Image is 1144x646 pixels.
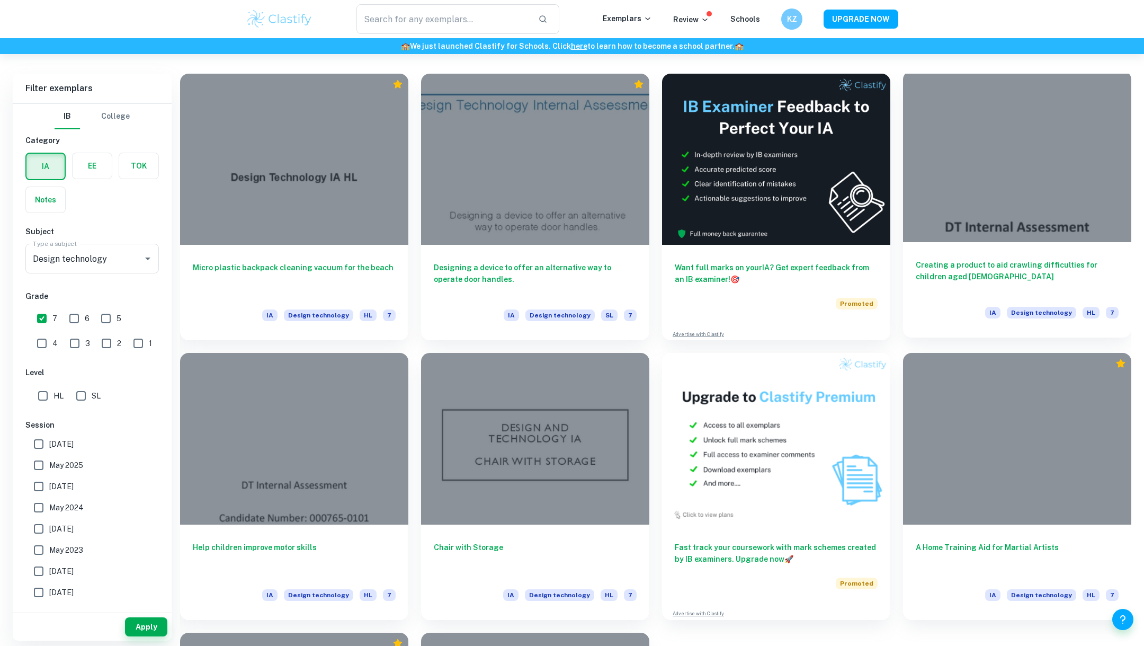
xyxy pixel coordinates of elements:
button: IA [26,154,65,179]
span: IA [504,309,519,321]
h6: Filter exemplars [13,74,172,103]
span: 5 [117,313,121,324]
span: Design technology [1007,307,1076,318]
span: May 2023 [49,544,83,556]
h6: Creating a product to aid crawling difficulties for children aged [DEMOGRAPHIC_DATA] [916,259,1119,294]
h6: Help children improve motor skills [193,542,396,577]
span: 4 [52,338,58,349]
span: Design technology [1007,589,1076,601]
span: 7 [52,313,57,324]
h6: Grade [25,290,159,302]
span: HL [1083,589,1100,601]
span: IA [503,589,519,601]
span: [DATE] [49,565,74,577]
button: College [101,104,130,129]
span: 7 [1106,589,1119,601]
span: 🎯 [730,275,739,284]
span: 3 [85,338,90,349]
span: [DATE] [49,481,74,492]
span: Promoted [836,578,878,589]
a: Designing a device to offer an alternative way to operate door handles.IADesign technologySL7 [421,74,649,340]
button: UPGRADE NOW [824,10,898,29]
span: HL [1083,307,1100,318]
h6: Micro plastic backpack cleaning vacuum for the beach [193,262,396,297]
span: HL [53,390,64,402]
span: 6 [85,313,90,324]
a: Creating a product to aid crawling difficulties for children aged [DEMOGRAPHIC_DATA]IADesign tech... [903,74,1131,340]
span: Design technology [284,589,353,601]
span: 🚀 [784,555,793,563]
span: IA [262,589,278,601]
span: HL [360,309,377,321]
span: May 2024 [49,502,84,514]
h6: Session [25,419,159,431]
div: Filter type choice [55,104,130,129]
span: Design technology [525,309,595,321]
h6: Chair with Storage [434,542,637,577]
h6: Subject [25,226,159,237]
span: HL [601,589,618,601]
h6: Level [25,367,159,378]
span: Design technology [525,589,594,601]
button: Open [140,251,155,266]
a: Micro plastic backpack cleaning vacuum for the beachIADesign technologyHL7 [180,74,408,340]
span: 7 [1106,307,1119,318]
a: here [571,42,587,50]
span: 1 [149,338,152,349]
span: Design technology [284,309,353,321]
span: IA [262,309,278,321]
span: IA [985,589,1000,601]
span: 🏫 [401,42,410,50]
h6: Designing a device to offer an alternative way to operate door handles. [434,262,637,297]
h6: We just launched Clastify for Schools. Click to learn how to become a school partner. [2,40,1142,52]
img: Clastify logo [246,8,313,30]
span: Promoted [836,298,878,309]
div: Premium [1115,358,1126,369]
span: 7 [624,589,637,601]
span: SL [601,309,618,321]
span: [DATE] [49,587,74,598]
h6: Want full marks on your IA ? Get expert feedback from an IB examiner! [675,262,878,285]
p: Exemplars [603,13,652,24]
button: Notes [26,187,65,213]
span: SL [92,390,101,402]
a: Chair with StorageIADesign technologyHL7 [421,353,649,620]
span: 2 [117,338,121,349]
h6: KZ [786,13,798,25]
img: Thumbnail [662,74,890,245]
h6: Fast track your coursework with mark schemes created by IB examiners. Upgrade now [675,542,878,565]
a: Schools [730,15,760,23]
input: Search for any exemplars... [356,4,530,34]
h6: Category [25,135,159,146]
button: IB [55,104,80,129]
a: Advertise with Clastify [673,331,724,338]
button: KZ [781,8,802,30]
span: [DATE] [49,438,74,450]
img: Thumbnail [662,353,890,524]
h6: A Home Training Aid for Martial Artists [916,542,1119,577]
span: [DATE] [49,523,74,535]
label: Type a subject [33,239,77,248]
button: Apply [125,617,167,636]
button: TOK [119,153,158,179]
span: May 2025 [49,459,83,471]
span: 7 [383,589,396,601]
div: Premium [392,79,403,90]
span: [DATE] [49,608,74,620]
p: Review [673,14,709,25]
a: Help children improve motor skillsIADesign technologyHL7 [180,353,408,620]
span: IA [985,307,1000,318]
a: Want full marks on yourIA? Get expert feedback from an IB examiner!PromotedAdvertise with Clastify [662,74,890,340]
a: A Home Training Aid for Martial ArtistsIADesign technologyHL7 [903,353,1131,620]
span: 🏫 [735,42,744,50]
span: 7 [383,309,396,321]
span: HL [360,589,377,601]
a: Advertise with Clastify [673,610,724,617]
button: Help and Feedback [1112,609,1133,630]
button: EE [73,153,112,179]
span: 7 [624,309,637,321]
div: Premium [633,79,644,90]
